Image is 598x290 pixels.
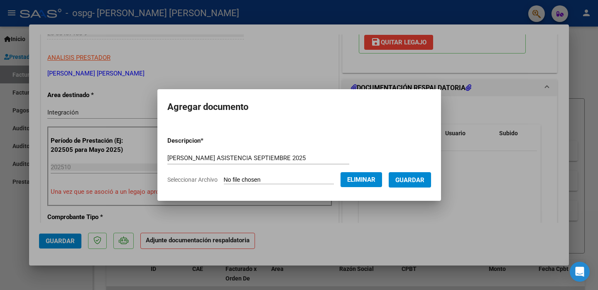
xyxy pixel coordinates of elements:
button: Eliminar [341,172,382,187]
p: Descripcion [167,136,247,146]
div: Open Intercom Messenger [570,262,590,282]
span: Seleccionar Archivo [167,176,218,183]
span: Eliminar [347,176,375,183]
span: Guardar [395,176,424,184]
h2: Agregar documento [167,99,431,115]
button: Guardar [389,172,431,188]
